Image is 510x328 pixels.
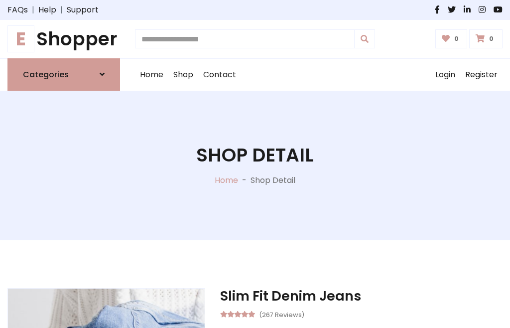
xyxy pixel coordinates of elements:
h1: Shop Detail [196,144,314,166]
h3: Slim Fit Denim Jeans [220,288,503,304]
p: - [238,174,251,186]
h1: Shopper [7,28,120,50]
a: Home [215,174,238,186]
small: (267 Reviews) [259,308,304,320]
a: 0 [435,29,468,48]
a: Shop [168,59,198,91]
a: Contact [198,59,241,91]
span: | [28,4,38,16]
a: Help [38,4,56,16]
a: FAQs [7,4,28,16]
a: Login [430,59,460,91]
a: Home [135,59,168,91]
span: 0 [487,34,496,43]
span: | [56,4,67,16]
span: 0 [452,34,461,43]
a: Support [67,4,99,16]
span: E [7,25,34,52]
a: Register [460,59,503,91]
p: Shop Detail [251,174,295,186]
h6: Categories [23,70,69,79]
a: Categories [7,58,120,91]
a: 0 [469,29,503,48]
a: EShopper [7,28,120,50]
